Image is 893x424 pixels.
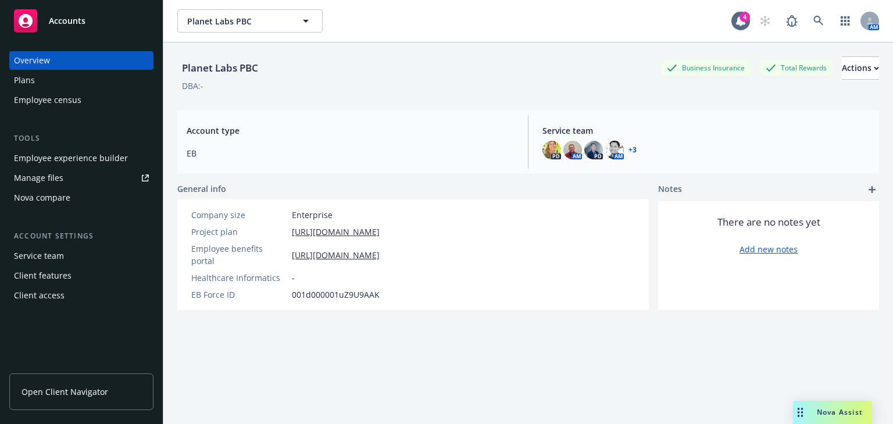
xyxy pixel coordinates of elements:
a: Client features [9,266,153,285]
div: Plans [14,71,35,90]
div: Service team [14,247,64,265]
span: 001d000001uZ9U9AAK [292,288,380,301]
a: Client access [9,286,153,305]
a: add [865,183,879,197]
img: photo [542,141,561,159]
span: Planet Labs PBC [187,15,288,27]
a: Overview [9,51,153,70]
a: Plans [9,71,153,90]
div: Total Rewards [760,60,833,75]
div: DBA: - [182,80,203,92]
span: EB [187,147,514,159]
div: Manage files [14,169,63,187]
span: Account type [187,124,514,137]
div: Company size [191,209,287,221]
div: EB Force ID [191,288,287,301]
span: There are no notes yet [717,215,820,229]
a: Start snowing [753,9,777,33]
div: 4 [740,12,750,22]
a: [URL][DOMAIN_NAME] [292,226,380,238]
button: Planet Labs PBC [177,9,323,33]
div: Client access [14,286,65,305]
a: [URL][DOMAIN_NAME] [292,249,380,261]
a: Manage files [9,169,153,187]
a: Search [807,9,830,33]
div: Account settings [9,230,153,242]
span: Nova Assist [817,407,863,417]
span: - [292,272,295,284]
img: photo [563,141,582,159]
div: Actions [842,57,879,79]
span: General info [177,183,226,195]
div: Client features [14,266,72,285]
div: Employee census [14,91,81,109]
div: Employee benefits portal [191,243,287,267]
a: Employee experience builder [9,149,153,168]
div: Employee experience builder [14,149,128,168]
a: Accounts [9,5,153,37]
div: Tools [9,133,153,144]
a: Employee census [9,91,153,109]
div: Healthcare Informatics [191,272,287,284]
span: Enterprise [292,209,333,221]
a: Report a Bug [780,9,803,33]
a: +3 [628,147,637,154]
div: Nova compare [14,188,70,207]
div: Business Insurance [661,60,751,75]
span: Open Client Navigator [22,386,108,398]
span: Notes [658,183,682,197]
span: Service team [542,124,870,137]
a: Nova compare [9,188,153,207]
a: Switch app [834,9,857,33]
span: Accounts [49,16,85,26]
a: Service team [9,247,153,265]
button: Nova Assist [793,401,872,424]
div: Project plan [191,226,287,238]
div: Overview [14,51,50,70]
button: Actions [842,56,879,80]
div: Planet Labs PBC [177,60,263,76]
img: photo [584,141,603,159]
a: Add new notes [740,243,798,255]
img: photo [605,141,624,159]
div: Drag to move [793,401,808,424]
